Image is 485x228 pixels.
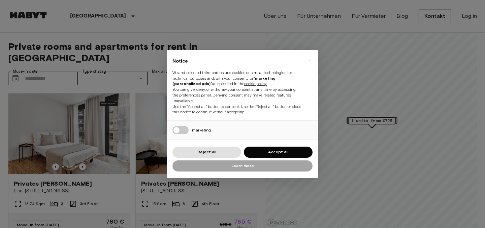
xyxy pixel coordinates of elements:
font: You can give, deny, or withdraw your consent at any time by accessing the preferences panel. Deny... [172,87,296,103]
font: We and selected third parties use cookies or similar technologies for technical purposes and, wit... [172,70,292,81]
font: Learn more [231,163,254,168]
font: Reject all [197,149,216,154]
font: marketing [192,127,211,132]
font: × [308,56,311,65]
button: Reject all [172,147,241,158]
font: “marketing (personalized ads)” [172,76,276,86]
font: Accept all [268,149,288,154]
font: Use the “Accept all” button to consent. Use the “Reject all” button or close this notice to conti... [172,104,301,115]
font: cookie policy [244,81,267,86]
button: Close this notice [304,55,315,66]
font: as specified in the [212,81,244,86]
a: cookie policy [244,81,267,86]
button: Learn more [172,160,313,172]
font: Notice [172,58,188,64]
button: Accept all [244,147,313,158]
